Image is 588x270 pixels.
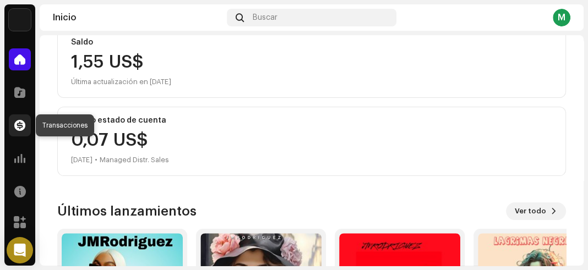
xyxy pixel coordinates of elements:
[71,153,92,167] div: [DATE]
[553,9,570,26] div: M
[53,13,222,22] div: Inicio
[100,153,169,167] div: Managed Distr. Sales
[71,38,552,47] div: Saldo
[515,200,546,222] span: Ver todo
[9,9,31,31] img: 48257be4-38e1-423f-bf03-81300282f8d9
[253,13,277,22] span: Buscar
[57,29,566,98] re-o-card-value: Saldo
[7,237,33,263] div: Open Intercom Messenger
[71,116,552,125] div: Último estado de cuenta
[506,202,566,220] button: Ver todo
[71,75,552,89] div: Última actualización en [DATE]
[57,107,566,176] re-o-card-value: Último estado de cuenta
[57,202,197,220] h3: Últimos lanzamientos
[95,153,97,167] div: •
